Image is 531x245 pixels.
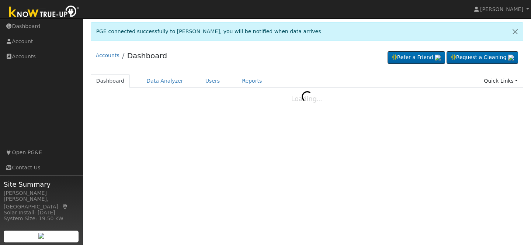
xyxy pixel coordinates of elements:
[508,55,514,61] img: retrieve
[96,52,119,58] a: Accounts
[4,215,79,222] div: System Size: 19.50 kW
[478,74,523,88] a: Quick Links
[91,22,524,41] div: PGE connected successfully to [PERSON_NAME], you will be notified when data arrives
[4,189,79,197] div: [PERSON_NAME]
[507,23,523,41] a: Close
[127,51,167,60] a: Dashboard
[4,179,79,189] span: Site Summary
[4,209,79,217] div: Solar Install: [DATE]
[388,51,445,64] a: Refer a Friend
[200,74,226,88] a: Users
[38,233,44,239] img: retrieve
[91,74,130,88] a: Dashboard
[4,195,79,211] div: [PERSON_NAME], [GEOGRAPHIC_DATA]
[236,74,267,88] a: Reports
[6,4,83,21] img: Know True-Up
[447,51,518,64] a: Request a Cleaning
[435,55,441,61] img: retrieve
[141,74,189,88] a: Data Analyzer
[480,6,523,12] span: [PERSON_NAME]
[62,204,69,210] a: Map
